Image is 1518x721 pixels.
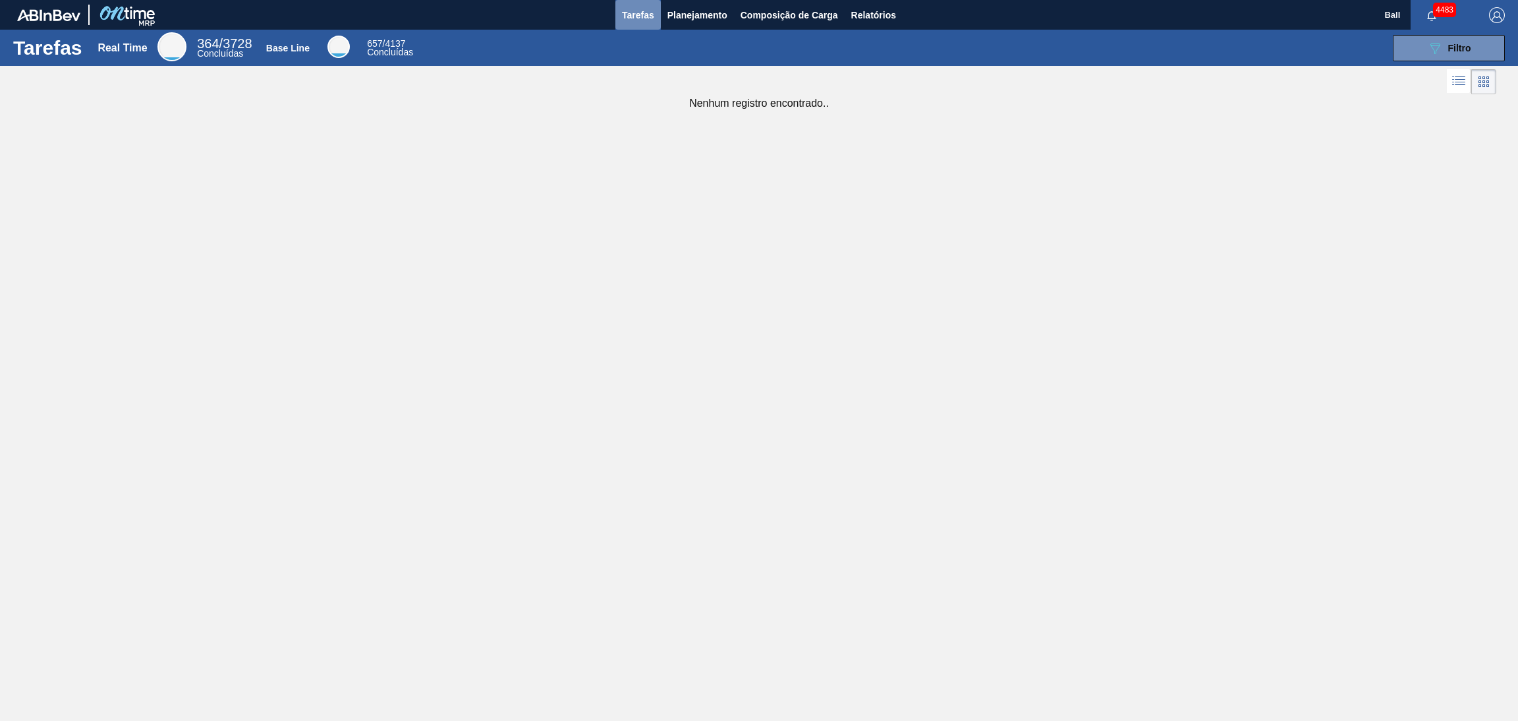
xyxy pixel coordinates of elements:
[1471,69,1496,94] div: Visão em Cards
[667,7,727,23] span: Planejamento
[327,36,350,58] div: Base Line
[98,42,147,54] div: Real Time
[17,9,80,21] img: TNhmsLtSVTkK8tSr43FrP2fwEKptu5GPRR3wAAAABJRU5ErkJggg==
[622,7,654,23] span: Tarefas
[367,38,382,49] span: 657
[1393,35,1505,61] button: Filtro
[197,48,243,59] span: Concluídas
[741,7,838,23] span: Composição de Carga
[197,36,252,51] span: / 3728
[367,40,413,57] div: Base Line
[197,38,252,58] div: Real Time
[157,32,186,61] div: Real Time
[851,7,896,23] span: Relatórios
[367,38,405,49] span: / 4137
[1411,6,1453,24] button: Notificações
[266,43,310,53] div: Base Line
[367,47,413,57] span: Concluídas
[13,40,82,55] h1: Tarefas
[1447,69,1471,94] div: Visão em Lista
[1433,3,1456,17] span: 4483
[1489,7,1505,23] img: Logout
[197,36,219,51] span: 364
[1448,43,1471,53] span: Filtro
